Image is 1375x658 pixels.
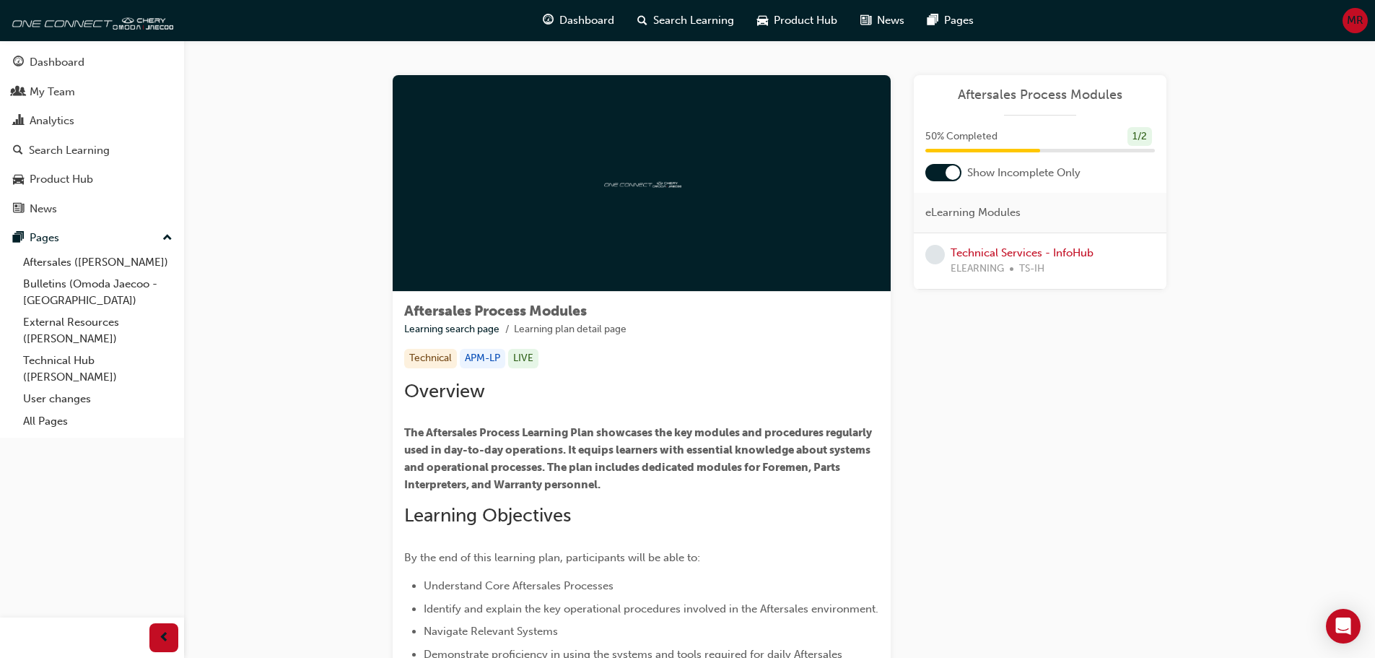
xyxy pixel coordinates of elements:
a: Aftersales Process Modules [925,87,1155,103]
a: Aftersales ([PERSON_NAME]) [17,251,178,274]
div: My Team [30,84,75,100]
span: MR [1347,12,1363,29]
button: Pages [6,225,178,251]
span: Navigate Relevant Systems [424,625,558,638]
a: User changes [17,388,178,410]
img: oneconnect [7,6,173,35]
a: guage-iconDashboard [531,6,626,35]
span: Identify and explain the key operational procedures involved in the Aftersales environment. [424,602,878,615]
span: guage-icon [543,12,554,30]
span: up-icon [162,229,173,248]
span: guage-icon [13,56,24,69]
span: eLearning Modules [925,204,1021,221]
span: ELEARNING [951,261,1004,277]
a: Technical Services - InfoHub [951,246,1094,259]
button: MR [1343,8,1368,33]
span: News [877,12,904,29]
span: news-icon [860,12,871,30]
a: Technical Hub ([PERSON_NAME]) [17,350,178,388]
div: News [30,201,57,217]
a: All Pages [17,410,178,433]
span: Overview [404,380,485,402]
div: Product Hub [30,171,93,188]
a: Analytics [6,108,178,134]
span: 50 % Completed [925,129,998,145]
span: people-icon [13,86,24,99]
span: Show Incomplete Only [967,165,1081,181]
span: Learning Objectives [404,504,571,527]
span: pages-icon [13,232,24,245]
span: search-icon [13,144,23,157]
div: 1 / 2 [1127,127,1152,147]
span: search-icon [637,12,647,30]
a: News [6,196,178,222]
span: car-icon [757,12,768,30]
li: Learning plan detail page [514,321,627,338]
div: LIVE [508,349,538,368]
span: Aftersales Process Modules [404,303,587,319]
span: Product Hub [774,12,837,29]
a: news-iconNews [849,6,916,35]
div: APM-LP [460,349,505,368]
span: By the end of this learning plan, participants will be able to: [404,551,700,564]
span: TS-IH [1019,261,1044,277]
span: Understand Core Aftersales Processes [424,579,614,592]
span: news-icon [13,203,24,216]
a: Search Learning [6,137,178,164]
div: Analytics [30,113,74,129]
span: Search Learning [653,12,734,29]
a: Product Hub [6,166,178,193]
a: Bulletins (Omoda Jaecoo - [GEOGRAPHIC_DATA]) [17,273,178,311]
a: External Resources ([PERSON_NAME]) [17,311,178,350]
span: chart-icon [13,115,24,128]
span: Pages [944,12,974,29]
a: search-iconSearch Learning [626,6,746,35]
a: Dashboard [6,49,178,76]
span: car-icon [13,173,24,186]
div: Technical [404,349,457,368]
a: My Team [6,79,178,105]
div: Open Intercom Messenger [1326,609,1361,644]
a: pages-iconPages [916,6,985,35]
button: DashboardMy TeamAnalyticsSearch LearningProduct HubNews [6,46,178,225]
a: Learning search page [404,323,499,335]
img: oneconnect [602,176,681,190]
span: Dashboard [559,12,614,29]
span: learningRecordVerb_NONE-icon [925,245,945,264]
div: Pages [30,230,59,246]
div: Search Learning [29,142,110,159]
span: prev-icon [159,629,170,647]
div: Dashboard [30,54,84,71]
span: pages-icon [927,12,938,30]
span: The Aftersales Process Learning Plan showcases the key modules and procedures regularly used in d... [404,426,874,491]
a: car-iconProduct Hub [746,6,849,35]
